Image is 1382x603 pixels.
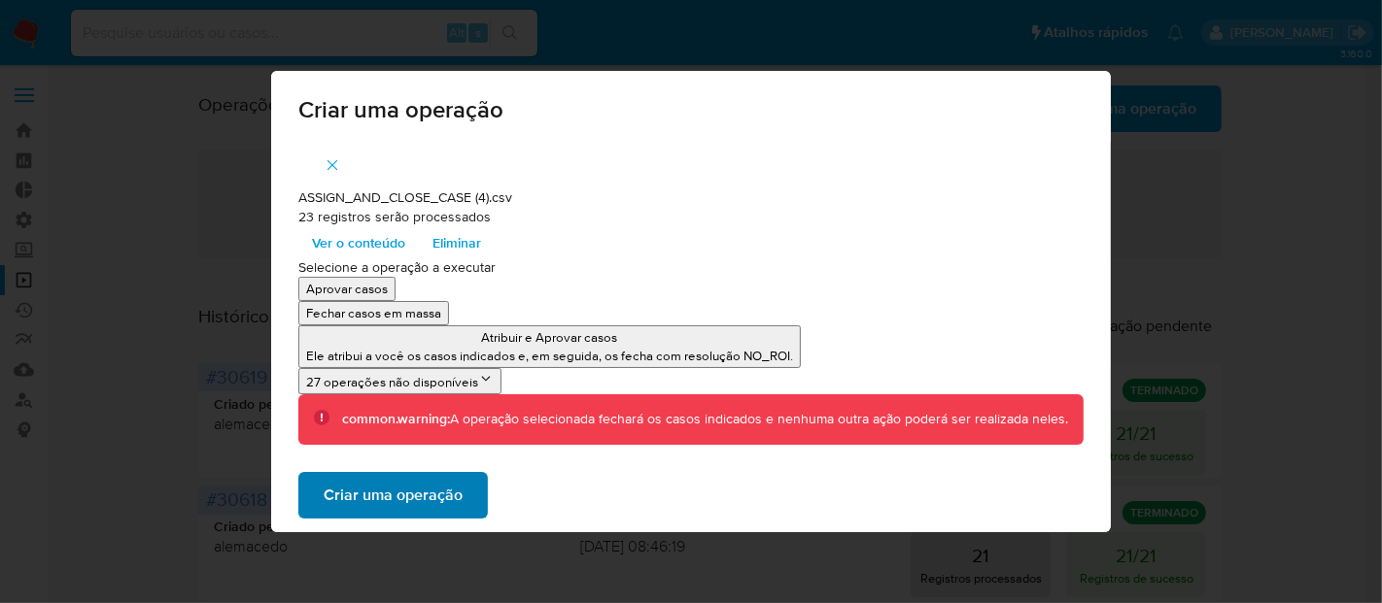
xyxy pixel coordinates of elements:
b: common.warning: [342,409,450,428]
p: Aprovar casos [306,280,388,298]
p: Selecione a operação a executar [298,258,1085,278]
p: 23 registros serão processados [298,208,1085,227]
button: Criar uma operação [298,472,488,519]
p: Ele atribui a você os casos indicados e, em seguida, os fecha com resolução NO_ROI. [306,347,793,365]
span: Ver o conteúdo [312,229,405,256]
span: Eliminar [432,229,481,256]
button: Atribuir e Aprovar casosEle atribui a você os casos indicados e, em seguida, os fecha com resoluç... [298,325,801,368]
p: Fechar casos em massa [306,304,441,322]
button: Aprovar casos [298,277,396,301]
button: Ver o conteúdo [298,227,419,258]
button: 27 operações não disponíveis [298,368,501,394]
p: Atribuir e Aprovar casos [306,328,793,347]
button: Eliminar [419,227,495,258]
span: Criar uma operação [324,474,463,517]
span: Criar uma operação [298,98,1085,121]
p: ASSIGN_AND_CLOSE_CASE (4).csv [298,188,1085,208]
div: A operação selecionada fechará os casos indicados e nenhuma outra ação poderá ser realizada neles. [342,410,1068,429]
button: Fechar casos em massa [298,301,449,325]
